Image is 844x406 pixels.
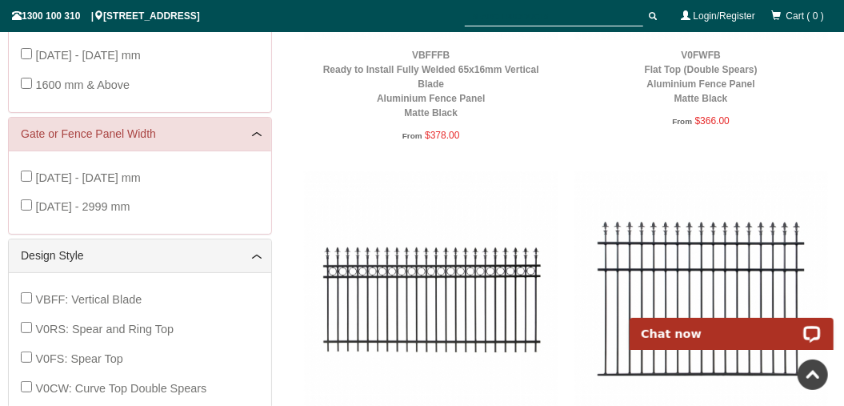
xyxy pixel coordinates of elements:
[694,10,755,22] a: Login/Register
[402,131,422,140] span: From
[35,78,130,91] span: 1600 mm & Above
[35,293,142,306] span: VBFF: Vertical Blade
[672,117,692,126] span: From
[619,299,844,350] iframe: LiveChat chat widget
[35,382,206,395] span: V0CW: Curve Top Double Spears
[35,49,140,62] span: [DATE] - [DATE] mm
[12,10,200,22] span: 1300 100 310 | [STREET_ADDRESS]
[465,6,643,26] input: SEARCH PRODUCTS
[21,126,259,143] a: Gate or Fence Panel Width
[35,171,140,184] span: [DATE] - [DATE] mm
[645,50,758,104] a: V0FWFBFlat Top (Double Spears)Aluminium Fence PanelMatte Black
[425,130,459,141] span: $378.00
[35,323,174,336] span: V0RS: Spear and Ring Top
[323,50,539,119] a: VBFFFBReady to Install Fully Welded 65x16mm Vertical BladeAluminium Fence PanelMatte Black
[35,352,122,365] span: V0FS: Spear Top
[786,10,824,22] span: Cart ( 0 )
[695,115,730,127] span: $366.00
[21,247,259,264] a: Design Style
[35,200,130,213] span: [DATE] - 2999 mm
